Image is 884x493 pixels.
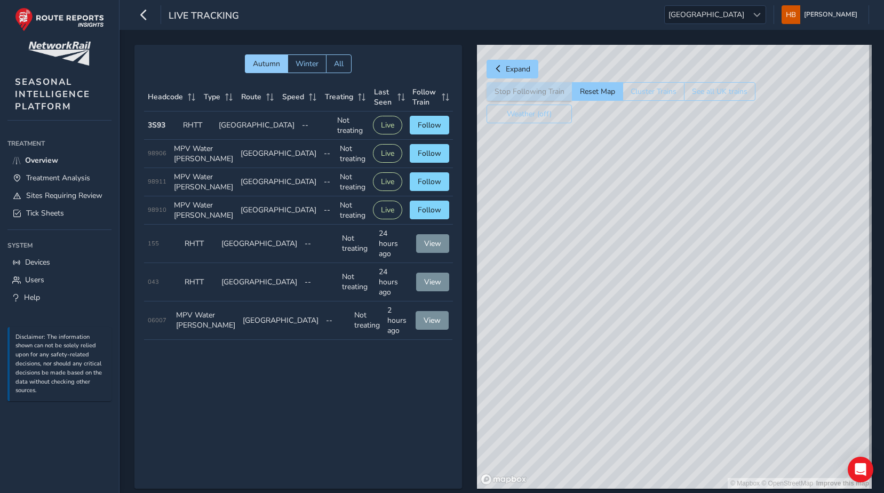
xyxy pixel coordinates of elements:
[296,59,318,69] span: Winter
[26,208,64,218] span: Tick Sheets
[410,116,449,134] button: Follow
[25,275,44,285] span: Users
[148,120,165,130] strong: 3S93
[237,168,320,196] td: [GEOGRAPHIC_DATA]
[572,82,623,101] button: Reset Map
[665,6,748,23] span: [GEOGRAPHIC_DATA]
[170,168,237,196] td: MPV Water [PERSON_NAME]
[26,190,102,201] span: Sites Requiring Review
[172,301,239,340] td: MPV Water [PERSON_NAME]
[24,292,40,303] span: Help
[170,196,237,225] td: MPV Water [PERSON_NAME]
[320,196,336,225] td: --
[424,315,441,325] span: View
[181,263,218,301] td: RHTT
[218,225,301,263] td: [GEOGRAPHIC_DATA]
[684,82,755,101] button: See all UK trains
[170,140,237,168] td: MPV Water [PERSON_NAME]
[7,289,112,306] a: Help
[215,112,298,140] td: [GEOGRAPHIC_DATA]
[334,59,344,69] span: All
[333,112,369,140] td: Not treating
[301,263,338,301] td: --
[25,155,58,165] span: Overview
[487,105,572,123] button: Weather (off)
[848,457,873,482] div: Open Intercom Messenger
[373,116,402,134] button: Live
[241,92,261,102] span: Route
[15,7,104,31] img: rr logo
[623,82,684,101] button: Cluster Trains
[25,257,50,267] span: Devices
[375,225,412,263] td: 24 hours ago
[148,178,166,186] span: 98911
[288,54,326,73] button: Winter
[351,301,384,340] td: Not treating
[418,177,441,187] span: Follow
[253,59,280,69] span: Autumn
[410,201,449,219] button: Follow
[424,277,441,287] span: View
[7,187,112,204] a: Sites Requiring Review
[148,149,166,157] span: 98906
[782,5,861,24] button: [PERSON_NAME]
[336,196,369,225] td: Not treating
[418,205,441,215] span: Follow
[410,144,449,163] button: Follow
[237,140,320,168] td: [GEOGRAPHIC_DATA]
[416,234,449,253] button: View
[373,201,402,219] button: Live
[336,140,369,168] td: Not treating
[7,169,112,187] a: Treatment Analysis
[28,42,91,66] img: customer logo
[424,238,441,249] span: View
[179,112,215,140] td: RHTT
[338,225,375,263] td: Not treating
[487,60,538,78] button: Expand
[148,240,159,248] span: 155
[416,273,449,291] button: View
[148,278,159,286] span: 043
[374,87,394,107] span: Last Seen
[804,5,857,24] span: [PERSON_NAME]
[412,87,438,107] span: Follow Train
[410,172,449,191] button: Follow
[418,120,441,130] span: Follow
[373,172,402,191] button: Live
[384,301,412,340] td: 2 hours ago
[148,206,166,214] span: 98910
[282,92,304,102] span: Speed
[373,144,402,163] button: Live
[301,225,338,263] td: --
[375,263,412,301] td: 24 hours ago
[181,225,218,263] td: RHTT
[245,54,288,73] button: Autumn
[325,92,353,102] span: Treating
[7,136,112,152] div: Treatment
[336,168,369,196] td: Not treating
[298,112,334,140] td: --
[239,301,322,340] td: [GEOGRAPHIC_DATA]
[218,263,301,301] td: [GEOGRAPHIC_DATA]
[7,271,112,289] a: Users
[237,196,320,225] td: [GEOGRAPHIC_DATA]
[169,9,239,24] span: Live Tracking
[7,237,112,253] div: System
[7,253,112,271] a: Devices
[7,204,112,222] a: Tick Sheets
[322,301,351,340] td: --
[148,92,183,102] span: Headcode
[15,76,90,113] span: SEASONAL INTELLIGENCE PLATFORM
[320,140,336,168] td: --
[782,5,800,24] img: diamond-layout
[148,316,166,324] span: 06007
[506,64,530,74] span: Expand
[7,152,112,169] a: Overview
[15,333,106,396] p: Disclaimer: The information shown can not be solely relied upon for any safety-related decisions,...
[204,92,220,102] span: Type
[320,168,336,196] td: --
[326,54,352,73] button: All
[416,311,449,330] button: View
[418,148,441,158] span: Follow
[338,263,375,301] td: Not treating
